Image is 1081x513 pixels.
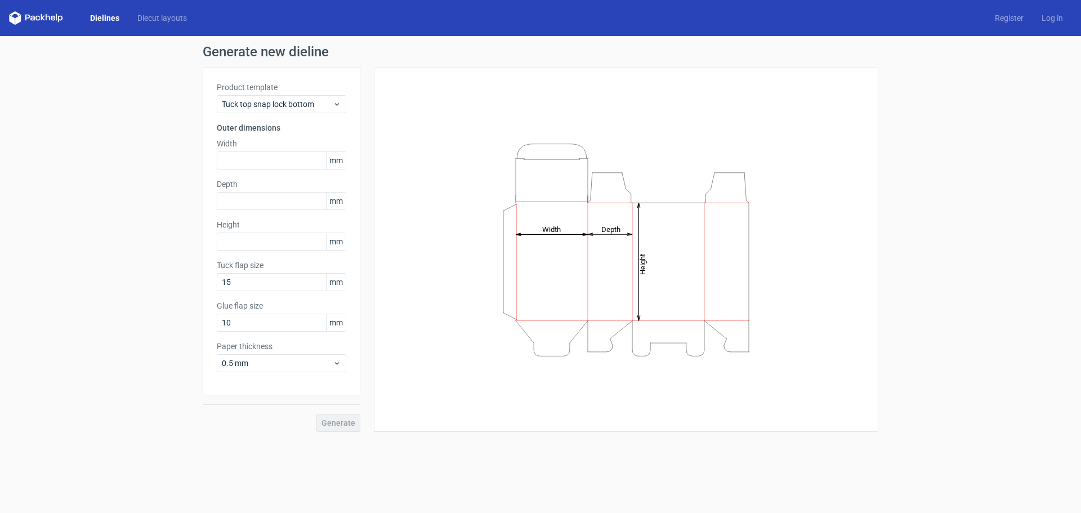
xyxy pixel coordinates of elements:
span: mm [326,233,346,250]
a: Dielines [81,12,128,24]
span: Tuck top snap lock bottom [222,99,333,110]
label: Glue flap size [217,300,346,311]
label: Height [217,219,346,230]
label: Depth [217,179,346,190]
h3: Outer dimensions [217,122,346,133]
label: Paper thickness [217,341,346,352]
tspan: Depth [601,225,620,233]
a: Log in [1033,12,1072,24]
span: mm [326,314,346,331]
label: Tuck flap size [217,260,346,271]
tspan: Width [542,225,561,233]
a: Register [986,12,1033,24]
a: Diecut layouts [128,12,196,24]
span: mm [326,274,346,291]
h1: Generate new dieline [203,45,878,59]
span: mm [326,193,346,209]
span: 0.5 mm [222,358,333,369]
span: mm [326,152,346,169]
label: Width [217,138,346,149]
label: Product template [217,82,346,93]
tspan: Height [638,253,647,274]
